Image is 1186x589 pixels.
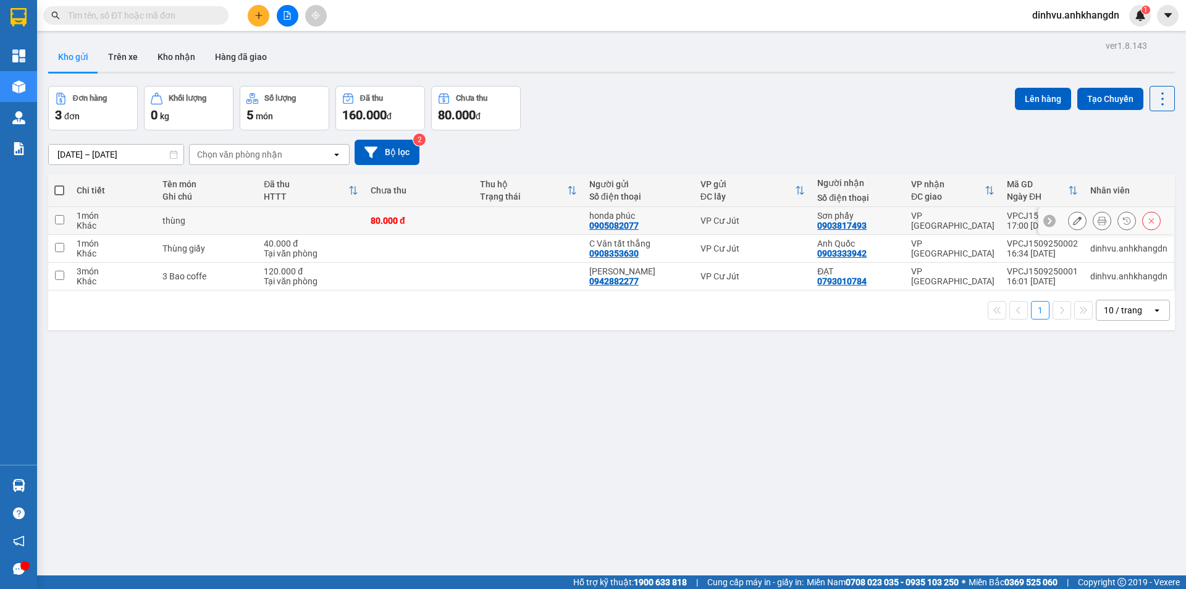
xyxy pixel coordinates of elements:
span: question-circle [13,507,25,519]
div: Người nhận [817,178,899,188]
span: copyright [1117,578,1126,587]
span: notification [13,535,25,547]
th: Toggle SortBy [1001,174,1084,207]
div: Ghi chú [162,192,251,201]
div: VP Cư Jút [700,216,805,226]
div: HỒNG NGỌC [589,266,688,276]
div: VP [GEOGRAPHIC_DATA] [911,266,995,286]
div: VP [GEOGRAPHIC_DATA] [911,239,995,258]
span: 1 [1143,6,1148,14]
div: ĐC giao [911,192,985,201]
div: 1 món [77,211,150,221]
span: Hỗ trợ kỹ thuật: [573,575,687,589]
div: 0942882277 [589,276,639,286]
div: Chưa thu [456,94,487,103]
div: VP gửi [700,179,796,189]
div: 40.000 đ [264,239,358,248]
div: ver 1.8.143 [1106,39,1147,53]
div: honda phúc [589,211,688,221]
span: đơn [64,111,80,121]
span: file-add [283,11,292,20]
th: Toggle SortBy [694,174,812,207]
div: Chưa thu [371,185,468,195]
div: VP nhận [911,179,985,189]
div: 1 món [77,239,150,248]
div: Tên món [162,179,251,189]
div: HTTT [264,192,348,201]
div: 17:00 [DATE] [1007,221,1078,231]
button: Tạo Chuyến [1077,88,1143,110]
div: VPCJ1509250002 [1007,239,1078,248]
span: aim [311,11,320,20]
span: | [696,575,698,589]
span: món [256,111,273,121]
span: đ [476,111,481,121]
div: Ngày ĐH [1007,192,1068,201]
span: caret-down [1163,10,1174,21]
img: dashboard-icon [12,49,25,62]
img: icon-new-feature [1135,10,1146,21]
span: kg [160,111,169,121]
strong: 0369 525 060 [1004,577,1058,587]
div: Sửa đơn hàng [1068,211,1087,230]
button: Lên hàng [1015,88,1071,110]
div: 3 món [77,266,150,276]
span: 3 [55,108,62,122]
span: đ [387,111,392,121]
div: Sơn phẩy [817,211,899,221]
input: Select a date range. [49,145,183,164]
sup: 2 [413,133,426,146]
span: 0 [151,108,158,122]
div: Trạng thái [480,192,567,201]
div: VPCJ1509250001 [1007,266,1078,276]
div: Khối lượng [169,94,206,103]
button: Chưa thu80.000đ [431,86,521,130]
div: 10 / trang [1104,304,1142,316]
div: 16:01 [DATE] [1007,276,1078,286]
button: Đơn hàng3đơn [48,86,138,130]
div: 3 Bao coffe [162,271,251,281]
span: 80.000 [438,108,476,122]
span: Miền Bắc [969,575,1058,589]
div: Khác [77,248,150,258]
span: Cung cấp máy in - giấy in: [707,575,804,589]
button: 1 [1031,301,1049,320]
div: Anh Quốc [817,239,899,248]
div: Chọn văn phòng nhận [197,148,282,161]
div: thùng [162,216,251,226]
th: Toggle SortBy [905,174,1001,207]
div: Mã GD [1007,179,1068,189]
div: Đơn hàng [73,94,107,103]
div: 120.000 đ [264,266,358,276]
div: C Vân tất thắng [589,239,688,248]
div: VPCJ1509250003 [1007,211,1078,221]
div: Tại văn phòng [264,248,358,258]
span: Miền Nam [807,575,959,589]
img: warehouse-icon [12,479,25,492]
div: dinhvu.anhkhangdn [1090,271,1167,281]
div: VP Cư Jút [700,244,805,253]
strong: 1900 633 818 [634,577,687,587]
span: dinhvu.anhkhangdn [1022,7,1129,23]
button: Kho nhận [148,42,205,72]
div: 0903333942 [817,248,867,258]
img: logo-vxr [11,8,27,27]
button: Trên xe [98,42,148,72]
span: 5 [246,108,253,122]
div: Số lượng [264,94,296,103]
div: Nhân viên [1090,185,1167,195]
div: Đã thu [360,94,383,103]
div: Khác [77,221,150,231]
div: 0793010784 [817,276,867,286]
div: Số điện thoại [589,192,688,201]
div: Khác [77,276,150,286]
div: Số điện thoại [817,193,899,203]
div: 16:34 [DATE] [1007,248,1078,258]
button: Đã thu160.000đ [335,86,425,130]
span: plus [254,11,263,20]
div: Tại văn phòng [264,276,358,286]
button: caret-down [1157,5,1179,27]
span: search [51,11,60,20]
div: VP [GEOGRAPHIC_DATA] [911,211,995,231]
svg: open [1152,305,1162,315]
